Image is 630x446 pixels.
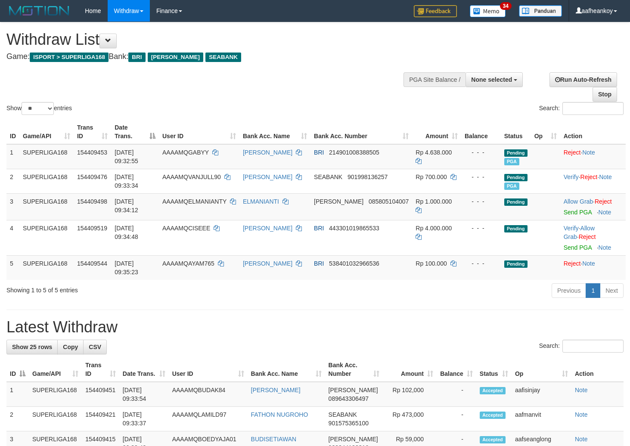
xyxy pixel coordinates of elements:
[162,198,227,205] span: AAAAMQELMANIANTY
[148,53,203,62] span: [PERSON_NAME]
[162,225,210,232] span: AAAAMQCISEEE
[466,72,523,87] button: None selected
[564,198,595,205] span: ·
[243,173,292,180] a: [PERSON_NAME]
[504,149,528,157] span: Pending
[564,149,581,156] a: Reject
[531,120,560,144] th: Op: activate to sort column ascending
[243,198,279,205] a: ELMANIANTI
[480,436,506,443] span: Accepted
[564,173,579,180] a: Verify
[369,198,409,205] span: Copy 085805104007 to clipboard
[564,225,579,232] a: Verify
[6,102,72,115] label: Show entries
[243,260,292,267] a: [PERSON_NAME]
[552,283,586,298] a: Previous
[560,120,626,144] th: Action
[6,31,411,48] h1: Withdraw List
[575,436,588,443] a: Note
[575,387,588,393] a: Note
[19,144,74,169] td: SUPERLIGA168
[6,220,19,255] td: 4
[471,76,512,83] span: None selected
[476,357,512,382] th: Status: activate to sort column ascending
[119,382,169,407] td: [DATE] 09:33:54
[470,5,506,17] img: Button%20Memo.svg
[414,5,457,17] img: Feedback.jpg
[329,436,378,443] span: [PERSON_NAME]
[560,169,626,193] td: · ·
[564,244,592,251] a: Send PGA
[6,357,29,382] th: ID: activate to sort column descending
[6,4,72,17] img: MOTION_logo.png
[329,260,379,267] span: Copy 538401032966536 to clipboard
[512,357,571,382] th: Op: activate to sort column ascending
[586,283,600,298] a: 1
[564,225,595,240] span: ·
[383,407,437,431] td: Rp 473,000
[57,340,84,354] a: Copy
[329,395,369,402] span: Copy 089643306497 to clipboard
[243,225,292,232] a: [PERSON_NAME]
[82,357,119,382] th: Trans ID: activate to sort column ascending
[348,173,388,180] span: Copy 901998136257 to clipboard
[412,120,461,144] th: Amount: activate to sort column ascending
[19,255,74,280] td: SUPERLIGA168
[89,344,101,350] span: CSV
[22,102,54,115] select: Showentries
[329,411,357,418] span: SEABANK
[115,225,138,240] span: [DATE] 09:34:48
[19,193,74,220] td: SUPERLIGA168
[599,244,611,251] a: Note
[465,173,497,181] div: - - -
[582,260,595,267] a: Note
[383,382,437,407] td: Rp 102,000
[6,382,29,407] td: 1
[560,144,626,169] td: ·
[314,173,342,180] span: SEABANK
[77,149,107,156] span: 154409453
[243,149,292,156] a: [PERSON_NAME]
[416,173,447,180] span: Rp 700.000
[63,344,78,350] span: Copy
[595,198,612,205] a: Reject
[437,382,476,407] td: -
[571,357,624,382] th: Action
[504,198,528,206] span: Pending
[77,173,107,180] span: 154409476
[504,183,519,190] span: Marked by aafsengchandara
[19,120,74,144] th: Game/API: activate to sort column ascending
[325,357,383,382] th: Bank Acc. Number: activate to sort column ascending
[251,387,301,393] a: [PERSON_NAME]
[465,148,497,157] div: - - -
[6,407,29,431] td: 2
[579,233,596,240] a: Reject
[416,225,452,232] span: Rp 4.000.000
[6,282,256,294] div: Showing 1 to 5 of 5 entries
[504,225,528,232] span: Pending
[29,407,82,431] td: SUPERLIGA168
[416,260,447,267] span: Rp 100.000
[512,407,571,431] td: aafmanvit
[162,260,214,267] span: AAAAMQAYAM765
[310,120,412,144] th: Bank Acc. Number: activate to sort column ascending
[162,173,221,180] span: AAAAMQVANJULL90
[6,193,19,220] td: 3
[416,198,452,205] span: Rp 1.000.000
[111,120,159,144] th: Date Trans.: activate to sort column descending
[599,173,612,180] a: Note
[560,255,626,280] td: ·
[562,340,624,353] input: Search:
[6,319,624,336] h1: Latest Withdraw
[564,260,581,267] a: Reject
[480,387,506,394] span: Accepted
[314,225,324,232] span: BRI
[593,87,617,102] a: Stop
[115,198,138,214] span: [DATE] 09:34:12
[461,120,501,144] th: Balance
[6,53,411,61] h4: Game: Bank:
[29,382,82,407] td: SUPERLIGA168
[549,72,617,87] a: Run Auto-Refresh
[504,158,519,165] span: Marked by aafsengchandara
[314,149,324,156] span: BRI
